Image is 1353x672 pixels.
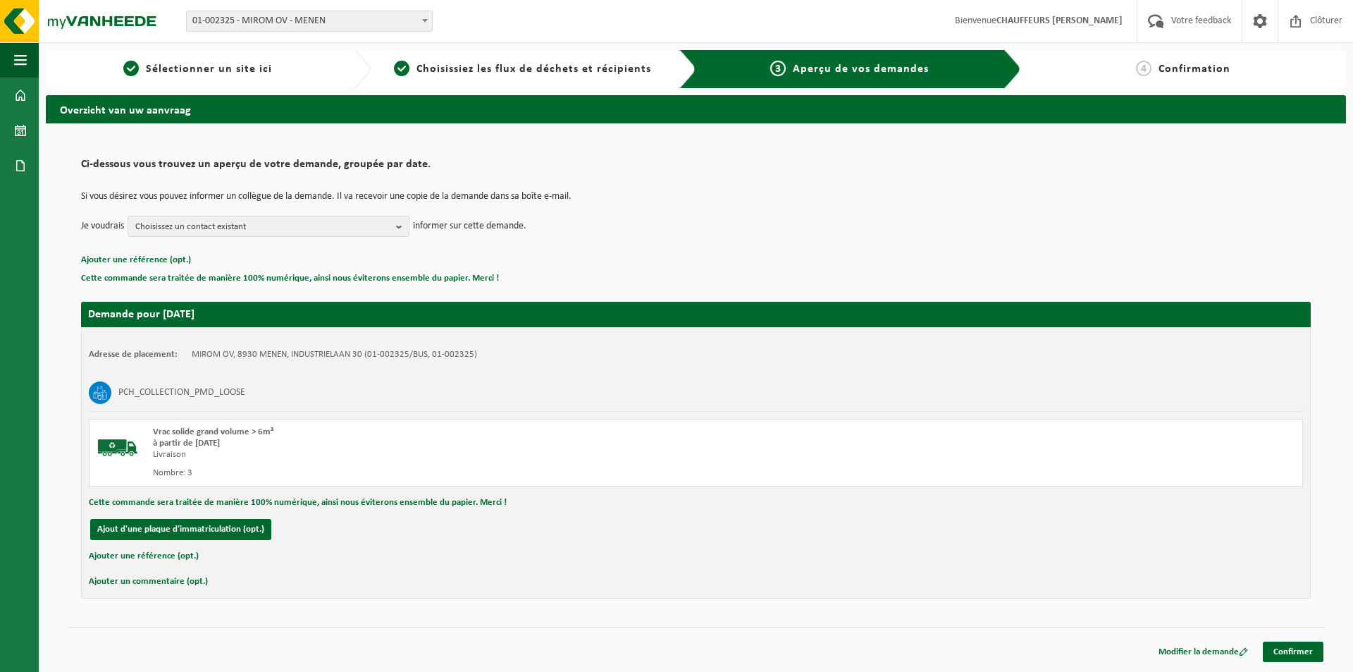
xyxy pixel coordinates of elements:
[153,439,220,448] strong: à partir de [DATE]
[81,269,499,288] button: Cette commande sera traitée de manière 100% numérique, ainsi nous éviterons ensemble du papier. M...
[770,61,786,76] span: 3
[81,192,1311,202] p: Si vous désirez vous pouvez informer un collègue de la demande. Il va recevoir une copie de la de...
[192,349,477,360] td: MIROM OV, 8930 MENEN, INDUSTRIELAAN 30 (01-002325/BUS, 01-002325)
[135,216,390,238] span: Choisissez un contact existant
[186,11,433,32] span: 01-002325 - MIROM OV - MENEN
[1136,61,1151,76] span: 4
[128,216,409,237] button: Choisissez un contact existant
[89,494,507,512] button: Cette commande sera traitée de manière 100% numérique, ainsi nous éviterons ensemble du papier. M...
[46,95,1346,123] h2: Overzicht van uw aanvraag
[1159,63,1230,75] span: Confirmation
[378,61,667,78] a: 2Choisissiez les flux de déchets et récipients
[81,159,1311,178] h2: Ci-dessous vous trouvez un aperçu de votre demande, groupée par date.
[153,427,273,436] span: Vrac solide grand volume > 6m³
[89,547,199,566] button: Ajouter une référence (opt.)
[1263,642,1323,662] a: Confirmer
[187,11,432,31] span: 01-002325 - MIROM OV - MENEN
[1148,642,1259,662] a: Modifier la demande
[793,63,929,75] span: Aperçu de vos demandes
[153,468,753,479] div: Nombre: 3
[123,61,139,76] span: 1
[90,519,271,540] button: Ajout d'une plaque d'immatriculation (opt.)
[89,573,208,591] button: Ajouter un commentaire (opt.)
[416,63,651,75] span: Choisissiez les flux de déchets et récipients
[146,63,272,75] span: Sélectionner un site ici
[88,309,194,320] strong: Demande pour [DATE]
[153,449,753,460] div: Livraison
[996,16,1123,26] strong: CHAUFFEURS [PERSON_NAME]
[81,216,124,237] p: Je voudrais
[118,381,245,404] h3: PCH_COLLECTION_PMD_LOOSE
[394,61,409,76] span: 2
[97,427,139,469] img: BL-SO-LV.png
[81,251,191,269] button: Ajouter une référence (opt.)
[89,350,178,359] strong: Adresse de placement:
[413,216,526,237] p: informer sur cette demande.
[53,61,342,78] a: 1Sélectionner un site ici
